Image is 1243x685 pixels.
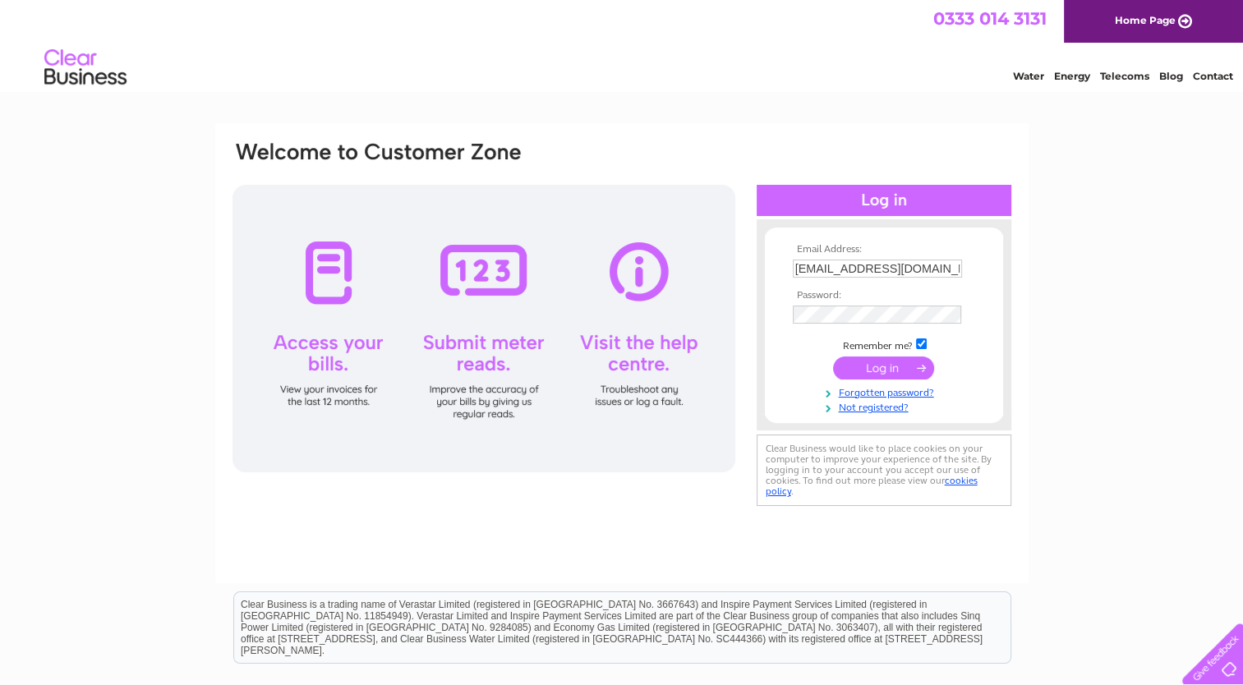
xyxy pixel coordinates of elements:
[833,356,934,379] input: Submit
[793,384,979,399] a: Forgotten password?
[1054,70,1090,82] a: Energy
[793,398,979,414] a: Not registered?
[234,9,1011,80] div: Clear Business is a trading name of Verastar Limited (registered in [GEOGRAPHIC_DATA] No. 3667643...
[1100,70,1149,82] a: Telecoms
[789,244,979,255] th: Email Address:
[789,336,979,352] td: Remember me?
[757,434,1011,506] div: Clear Business would like to place cookies on your computer to improve your experience of the sit...
[933,8,1047,29] a: 0333 014 3131
[766,475,978,497] a: cookies policy
[44,43,127,93] img: logo.png
[1193,70,1233,82] a: Contact
[1159,70,1183,82] a: Blog
[1013,70,1044,82] a: Water
[789,290,979,301] th: Password:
